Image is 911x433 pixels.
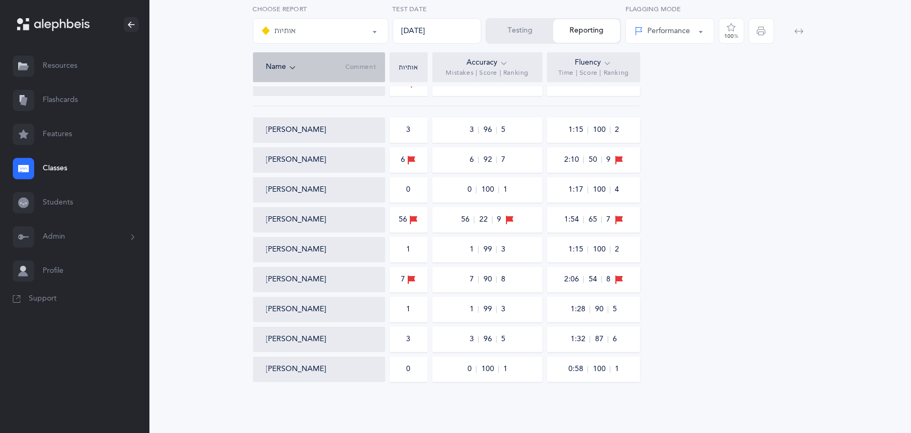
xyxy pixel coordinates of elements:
span: 87 [595,336,608,343]
span: 4 [615,185,619,195]
button: [PERSON_NAME] [266,334,327,345]
span: 100 [592,186,611,193]
span: 1 [469,306,479,313]
span: 8 [606,274,611,285]
span: 2:06 [564,276,584,283]
span: 2:10 [564,156,584,163]
span: 1:15 [568,127,588,133]
span: Comment [345,63,376,72]
button: [PERSON_NAME] [266,125,327,136]
span: 1 [503,364,508,375]
label: Choose report [253,4,389,14]
span: 1 [615,364,619,375]
button: [PERSON_NAME] [266,185,327,195]
span: 8 [501,274,505,285]
button: Testing [487,19,553,43]
span: 100 [592,127,611,133]
button: Performance [625,18,715,44]
span: 5 [613,304,617,315]
div: [DATE] [393,18,482,44]
span: 100 [481,366,499,373]
div: 100 [725,34,739,39]
span: Support [29,294,57,304]
div: 1 [407,304,411,315]
span: 8.5 [463,80,479,86]
span: 1:15 [568,246,588,253]
span: 100 [481,186,499,193]
label: Test Date [393,4,482,14]
div: אותיות [262,25,296,37]
span: Mistakes | Score | Ranking [446,69,529,77]
button: [PERSON_NAME] [266,274,327,285]
span: 100 [592,366,611,373]
div: 0 [407,185,411,195]
span: 22 [479,216,493,223]
button: [PERSON_NAME] [266,155,327,166]
span: 99 [483,306,497,313]
span: 9 [606,155,611,166]
span: % [734,33,739,40]
label: Flagging Mode [625,4,715,14]
div: 0 [407,364,411,375]
div: אותיות [392,64,425,70]
span: 1:32 [570,336,590,343]
span: 0:58 [568,366,588,373]
button: [PERSON_NAME] [266,364,327,375]
span: 6 [469,156,479,163]
span: 3 [469,127,479,133]
span: 5 [501,334,505,345]
span: 92 [483,156,497,163]
div: 7 [401,274,416,286]
span: 1:33 [567,80,587,86]
span: 6 [613,334,617,345]
span: 3 [501,304,505,315]
div: 56 [399,214,418,226]
span: 0 [467,366,477,373]
span: 2 [615,125,619,136]
button: [PERSON_NAME] [266,215,327,225]
span: 3 [501,245,505,255]
span: 88 [483,80,497,86]
span: 3 [469,336,479,343]
span: 90 [595,306,608,313]
span: 54 [588,276,602,283]
div: 3 [407,334,411,345]
span: 1:17 [568,186,588,193]
span: 7 [606,215,611,225]
button: [PERSON_NAME] [266,245,327,255]
span: 86 [591,80,605,86]
div: 3 [407,125,411,136]
span: 56 [461,216,474,223]
span: 50 [588,156,602,163]
span: 7 [469,276,479,283]
span: Time | Score | Ranking [558,69,629,77]
div: Accuracy [466,57,508,69]
span: 7 [501,155,505,166]
span: 0 [467,186,477,193]
button: 100% [719,18,744,44]
span: 1:54 [564,216,584,223]
span: 100 [592,246,611,253]
span: 2 [615,245,619,255]
div: Fluency [575,57,612,69]
span: 96 [483,336,497,343]
span: 90 [483,276,497,283]
span: 9 [497,215,501,225]
button: אותיות [253,18,389,44]
div: 6 [401,154,416,166]
span: 99 [483,246,497,253]
div: Performance [635,26,690,37]
div: Name [266,61,346,73]
button: [PERSON_NAME] [266,304,327,315]
span: 1 [503,185,508,195]
span: 1 [469,246,479,253]
div: 1 [407,245,411,255]
span: 65 [588,216,602,223]
span: 5 [501,125,505,136]
span: 96 [483,127,497,133]
span: 1:28 [570,306,590,313]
